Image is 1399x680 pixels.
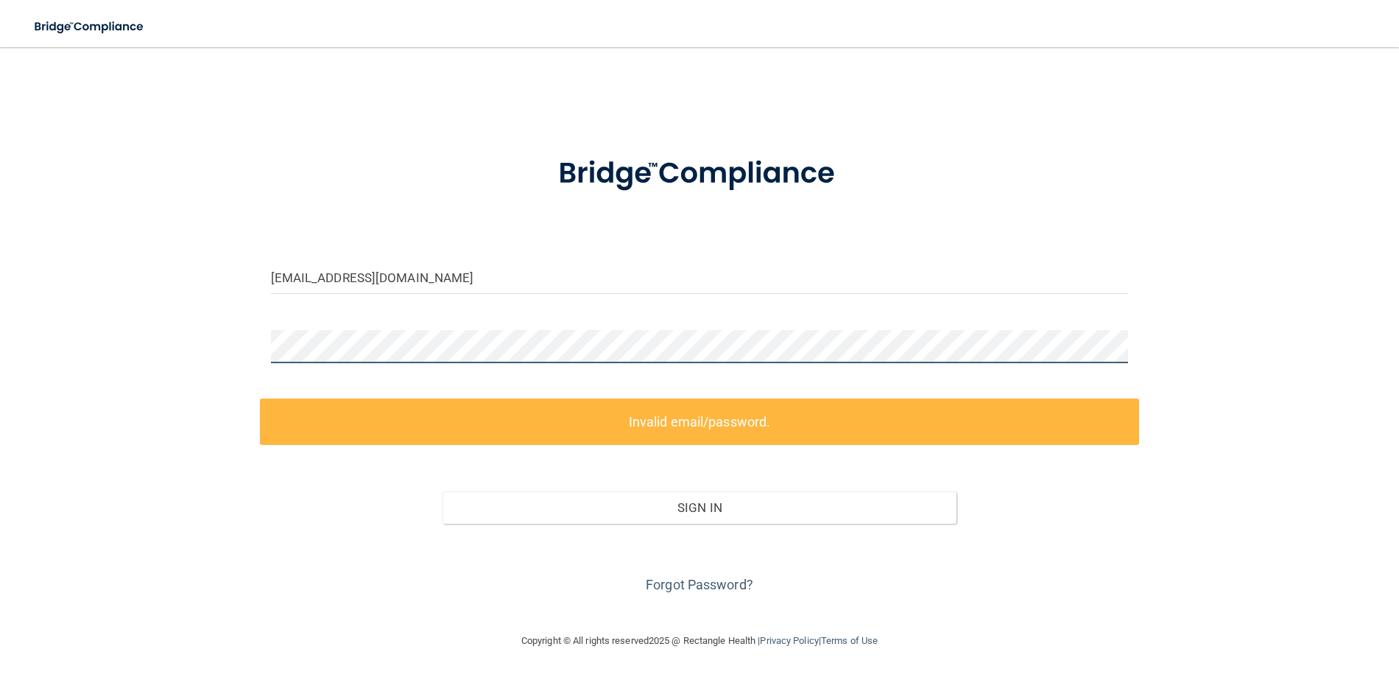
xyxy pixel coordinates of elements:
button: Sign In [443,491,957,524]
label: Invalid email/password. [260,399,1140,445]
img: bridge_compliance_login_screen.278c3ca4.svg [22,12,158,42]
input: Email [271,261,1129,294]
div: Copyright © All rights reserved 2025 @ Rectangle Health | | [431,617,968,665]
a: Forgot Password? [646,577,753,592]
a: Terms of Use [821,635,878,646]
img: bridge_compliance_login_screen.278c3ca4.svg [528,136,871,212]
a: Privacy Policy [760,635,818,646]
